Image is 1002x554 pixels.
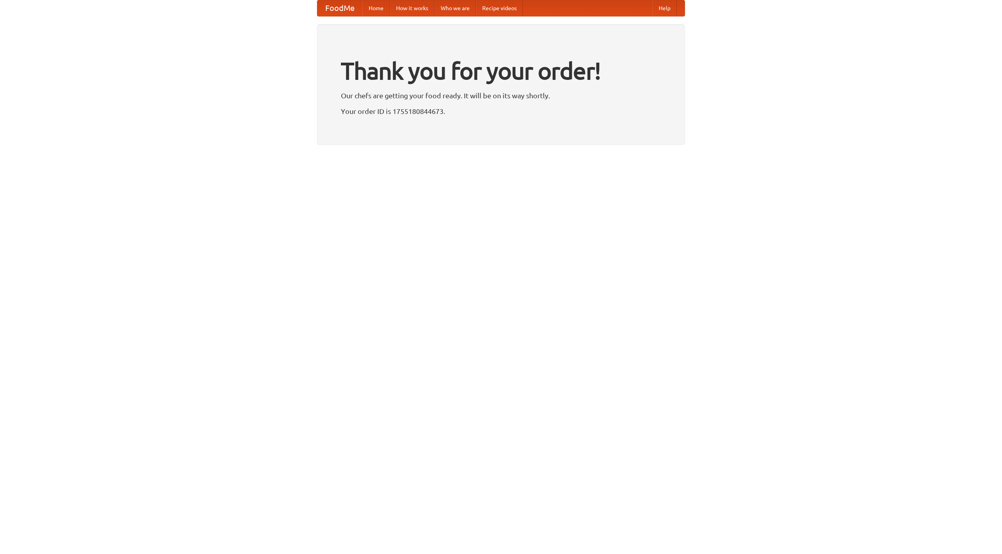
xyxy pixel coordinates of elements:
a: How it works [390,0,434,16]
h1: Thank you for your order! [341,52,661,90]
a: Who we are [434,0,476,16]
a: Recipe videos [476,0,523,16]
p: Our chefs are getting your food ready. It will be on its way shortly. [341,90,661,101]
a: FoodMe [317,0,362,16]
p: Your order ID is 1755180844673. [341,105,661,117]
a: Home [362,0,390,16]
a: Help [652,0,677,16]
